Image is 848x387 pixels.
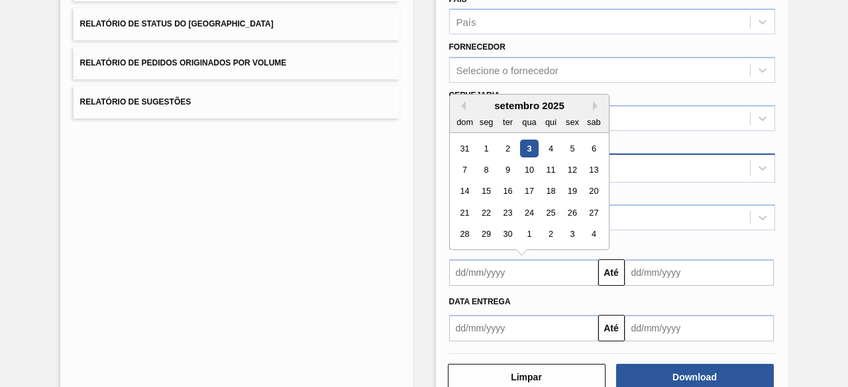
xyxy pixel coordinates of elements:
div: Choose segunda-feira, 15 de setembro de 2025 [477,183,495,200]
input: dd/mm/yyyy [625,315,774,341]
div: Choose terça-feira, 9 de setembro de 2025 [498,161,516,179]
div: qua [520,113,538,131]
div: Choose segunda-feira, 22 de setembro de 2025 [477,204,495,222]
div: setembro 2025 [450,100,609,111]
div: qui [541,113,559,131]
span: Data entrega [449,297,511,306]
div: Choose sexta-feira, 19 de setembro de 2025 [563,183,581,200]
div: Choose sábado, 4 de outubro de 2025 [584,226,602,243]
label: Fornecedor [449,42,505,52]
button: Até [598,259,625,286]
div: Choose segunda-feira, 1 de setembro de 2025 [477,140,495,157]
div: Choose domingo, 14 de setembro de 2025 [456,183,474,200]
button: Relatório de Sugestões [74,86,399,118]
div: month 2025-09 [454,138,604,245]
div: Choose sábado, 20 de setembro de 2025 [584,183,602,200]
div: Choose quarta-feira, 3 de setembro de 2025 [520,140,538,157]
div: sab [584,113,602,131]
div: Choose terça-feira, 16 de setembro de 2025 [498,183,516,200]
button: Next Month [593,101,602,110]
span: Relatório de Pedidos Originados por Volume [80,58,287,67]
div: Choose quinta-feira, 18 de setembro de 2025 [541,183,559,200]
div: Choose quinta-feira, 11 de setembro de 2025 [541,161,559,179]
div: Choose domingo, 28 de setembro de 2025 [456,226,474,243]
input: dd/mm/yyyy [449,315,598,341]
button: Relatório de Pedidos Originados por Volume [74,47,399,79]
div: Choose sábado, 27 de setembro de 2025 [584,204,602,222]
div: Choose sexta-feira, 12 de setembro de 2025 [563,161,581,179]
div: País [456,17,476,28]
span: Relatório de Status do [GEOGRAPHIC_DATA] [80,19,274,28]
div: seg [477,113,495,131]
div: Choose sábado, 13 de setembro de 2025 [584,161,602,179]
div: Choose sexta-feira, 26 de setembro de 2025 [563,204,581,222]
div: Choose quinta-feira, 4 de setembro de 2025 [541,140,559,157]
div: Choose domingo, 21 de setembro de 2025 [456,204,474,222]
div: Choose quinta-feira, 2 de outubro de 2025 [541,226,559,243]
div: sex [563,113,581,131]
div: Selecione o fornecedor [456,65,558,76]
div: dom [456,113,474,131]
div: Choose terça-feira, 2 de setembro de 2025 [498,140,516,157]
div: Choose segunda-feira, 29 de setembro de 2025 [477,226,495,243]
div: ter [498,113,516,131]
label: Cervejaria [449,91,500,100]
div: Choose quarta-feira, 17 de setembro de 2025 [520,183,538,200]
button: Até [598,315,625,341]
div: Choose quarta-feira, 24 de setembro de 2025 [520,204,538,222]
div: Choose quinta-feira, 25 de setembro de 2025 [541,204,559,222]
div: Choose sexta-feira, 5 de setembro de 2025 [563,140,581,157]
button: Relatório de Status do [GEOGRAPHIC_DATA] [74,8,399,40]
div: Choose quarta-feira, 10 de setembro de 2025 [520,161,538,179]
div: Choose segunda-feira, 8 de setembro de 2025 [477,161,495,179]
div: Choose terça-feira, 23 de setembro de 2025 [498,204,516,222]
div: Choose sábado, 6 de setembro de 2025 [584,140,602,157]
span: Relatório de Sugestões [80,97,191,107]
div: Choose domingo, 7 de setembro de 2025 [456,161,474,179]
input: dd/mm/yyyy [449,259,598,286]
div: Choose sexta-feira, 3 de outubro de 2025 [563,226,581,243]
div: Choose quarta-feira, 1 de outubro de 2025 [520,226,538,243]
button: Previous Month [456,101,466,110]
div: Choose domingo, 31 de agosto de 2025 [456,140,474,157]
div: Choose terça-feira, 30 de setembro de 2025 [498,226,516,243]
input: dd/mm/yyyy [625,259,774,286]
